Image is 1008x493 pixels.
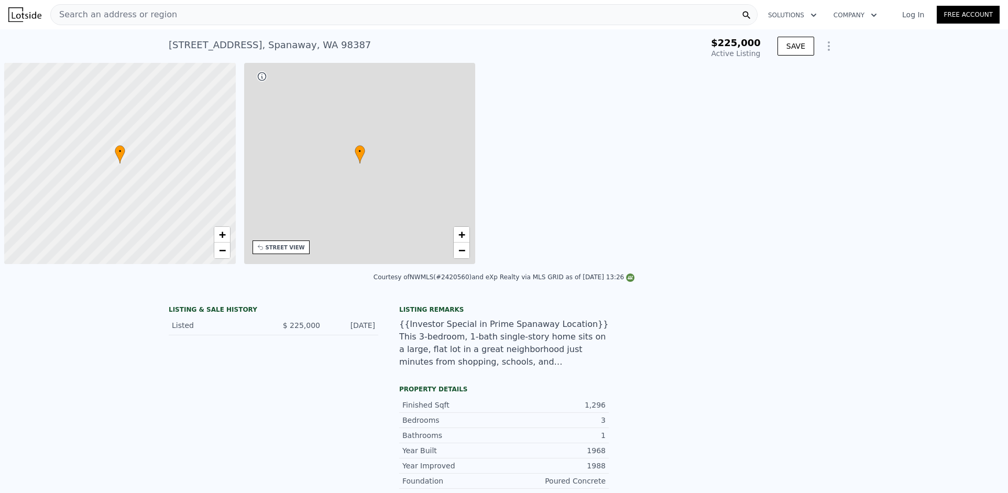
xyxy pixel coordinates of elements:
img: Lotside [8,7,41,22]
div: Foundation [402,476,504,486]
a: Log In [890,9,937,20]
div: [DATE] [328,320,375,331]
div: Bathrooms [402,430,504,441]
div: Year Built [402,445,504,456]
a: Free Account [937,6,1000,24]
div: Poured Concrete [504,476,606,486]
div: Finished Sqft [402,400,504,410]
div: STREET VIEW [266,244,305,251]
div: {{Investor Special in Prime Spanaway Location}} This 3-bedroom, 1-bath single-story home sits on ... [399,318,609,368]
div: 1968 [504,445,606,456]
div: • [115,145,125,163]
button: SAVE [777,37,814,56]
button: Show Options [818,36,839,57]
span: + [458,228,465,241]
span: Search an address or region [51,8,177,21]
div: [STREET_ADDRESS] , Spanaway , WA 98387 [169,38,371,52]
div: Listed [172,320,265,331]
span: • [355,147,365,156]
div: 1,296 [504,400,606,410]
span: + [218,228,225,241]
div: Year Improved [402,461,504,471]
div: Property details [399,385,609,393]
div: 1 [504,430,606,441]
span: − [218,244,225,257]
div: 1988 [504,461,606,471]
div: • [355,145,365,163]
a: Zoom out [454,243,469,258]
div: LISTING & SALE HISTORY [169,305,378,316]
a: Zoom in [454,227,469,243]
img: NWMLS Logo [626,273,634,282]
div: Listing remarks [399,305,609,314]
button: Company [825,6,885,25]
span: − [458,244,465,257]
span: • [115,147,125,156]
a: Zoom in [214,227,230,243]
div: Courtesy of NWMLS (#2420560) and eXp Realty via MLS GRID as of [DATE] 13:26 [374,273,634,281]
a: Zoom out [214,243,230,258]
span: $ 225,000 [283,321,320,330]
span: Active Listing [711,49,761,58]
div: 3 [504,415,606,425]
button: Solutions [760,6,825,25]
span: $225,000 [711,37,761,48]
div: Bedrooms [402,415,504,425]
